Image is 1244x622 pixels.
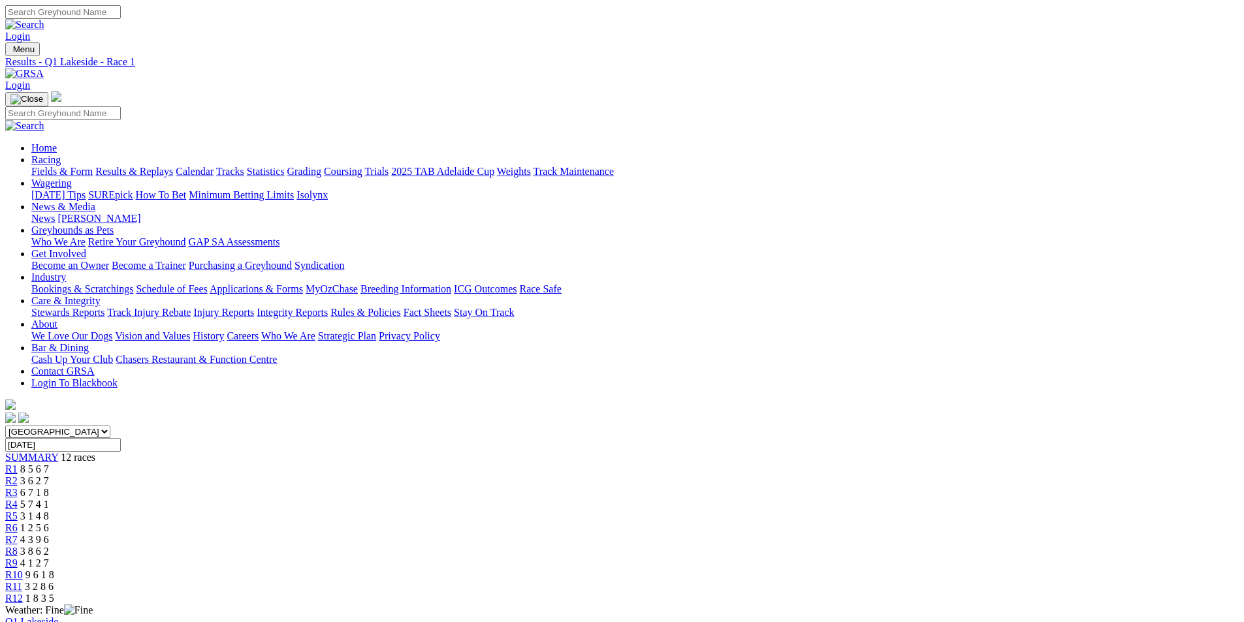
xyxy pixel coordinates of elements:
span: 4 3 9 6 [20,534,49,545]
a: [PERSON_NAME] [57,213,140,224]
a: Login To Blackbook [31,377,118,388]
a: Vision and Values [115,330,190,341]
a: R7 [5,534,18,545]
div: News & Media [31,213,1239,225]
span: 5 7 4 1 [20,499,49,510]
a: Isolynx [296,189,328,200]
div: Greyhounds as Pets [31,236,1239,248]
a: R10 [5,569,23,580]
a: R4 [5,499,18,510]
span: Menu [13,44,35,54]
a: ICG Outcomes [454,283,517,294]
a: 2025 TAB Adelaide Cup [391,166,494,177]
a: Schedule of Fees [136,283,207,294]
input: Search [5,5,121,19]
button: Toggle navigation [5,92,48,106]
div: Bar & Dining [31,354,1239,365]
a: News & Media [31,201,95,212]
input: Select date [5,438,121,452]
a: Stay On Track [454,307,514,318]
div: Racing [31,166,1239,178]
a: Who We Are [261,330,315,341]
a: Stewards Reports [31,307,104,318]
a: We Love Our Dogs [31,330,112,341]
a: GAP SA Assessments [189,236,280,247]
a: Breeding Information [360,283,451,294]
a: Weights [497,166,531,177]
a: R6 [5,522,18,533]
a: Injury Reports [193,307,254,318]
a: Retire Your Greyhound [88,236,186,247]
a: R3 [5,487,18,498]
a: Care & Integrity [31,295,101,306]
a: Integrity Reports [257,307,328,318]
a: R9 [5,557,18,568]
a: SUMMARY [5,452,58,463]
a: Track Injury Rebate [107,307,191,318]
a: History [193,330,224,341]
span: 1 2 5 6 [20,522,49,533]
a: About [31,319,57,330]
a: R2 [5,475,18,486]
img: Search [5,19,44,31]
a: R8 [5,546,18,557]
img: twitter.svg [18,412,29,423]
a: R1 [5,463,18,474]
a: Track Maintenance [534,166,614,177]
a: Become an Owner [31,260,109,271]
a: [DATE] Tips [31,189,86,200]
button: Toggle navigation [5,42,40,56]
img: Close [10,94,43,104]
span: 3 1 4 8 [20,510,49,521]
a: Statistics [247,166,285,177]
a: Results & Replays [95,166,173,177]
a: Cash Up Your Club [31,354,113,365]
a: How To Bet [136,189,187,200]
img: facebook.svg [5,412,16,423]
span: 9 6 1 8 [25,569,54,580]
a: Race Safe [519,283,561,294]
span: 1 8 3 5 [25,593,54,604]
a: Racing [31,154,61,165]
a: R11 [5,581,22,592]
a: Trials [364,166,389,177]
a: R12 [5,593,23,604]
a: MyOzChase [306,283,358,294]
a: Rules & Policies [330,307,401,318]
div: Care & Integrity [31,307,1239,319]
div: Wagering [31,189,1239,201]
a: Fact Sheets [404,307,451,318]
img: GRSA [5,68,44,80]
a: Minimum Betting Limits [189,189,294,200]
a: Login [5,31,30,42]
img: logo-grsa-white.png [51,91,61,102]
img: Search [5,120,44,132]
a: News [31,213,55,224]
a: Bookings & Scratchings [31,283,133,294]
a: Tracks [216,166,244,177]
img: logo-grsa-white.png [5,399,16,410]
img: Fine [64,604,93,616]
a: Greyhounds as Pets [31,225,114,236]
a: Get Involved [31,248,86,259]
div: Get Involved [31,260,1239,272]
span: 8 5 6 7 [20,463,49,474]
a: R5 [5,510,18,521]
span: 6 7 1 8 [20,487,49,498]
a: Grading [287,166,321,177]
a: Purchasing a Greyhound [189,260,292,271]
a: Who We Are [31,236,86,247]
a: Careers [227,330,259,341]
span: 3 2 8 6 [25,581,54,592]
